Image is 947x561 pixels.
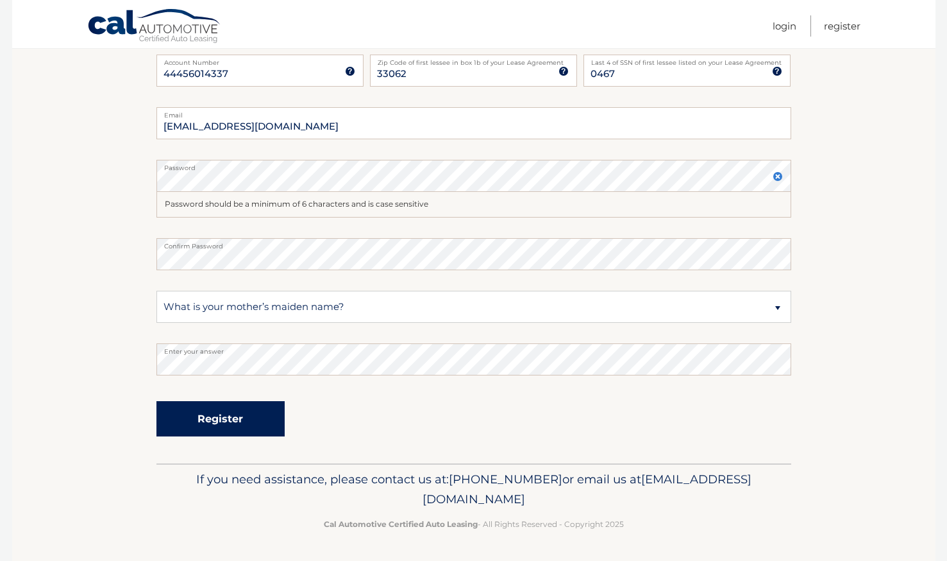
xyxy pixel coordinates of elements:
[370,55,577,65] label: Zip Code of first lessee in box 1b of your Lease Agreement
[583,55,791,65] label: Last 4 of SSN of first lessee listed on your Lease Agreement
[370,55,577,87] input: Zip Code
[772,66,782,76] img: tooltip.svg
[558,66,569,76] img: tooltip.svg
[324,519,478,529] strong: Cal Automotive Certified Auto Leasing
[87,8,222,46] a: Cal Automotive
[824,15,860,37] a: Register
[156,55,364,65] label: Account Number
[156,238,791,248] label: Confirm Password
[156,107,791,117] label: Email
[165,517,783,531] p: - All Rights Reserved - Copyright 2025
[156,343,791,354] label: Enter your answer
[165,469,783,510] p: If you need assistance, please contact us at: or email us at
[156,401,285,436] button: Register
[583,55,791,87] input: SSN or EIN (last 4 digits only)
[773,171,783,182] img: close.svg
[773,15,796,37] a: Login
[156,192,791,218] div: Password should be a minimum of 6 characters and is case sensitive
[345,66,355,76] img: tooltip.svg
[449,472,562,487] span: [PHONE_NUMBER]
[156,107,791,139] input: Email
[156,55,364,87] input: Account Number
[156,160,791,170] label: Password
